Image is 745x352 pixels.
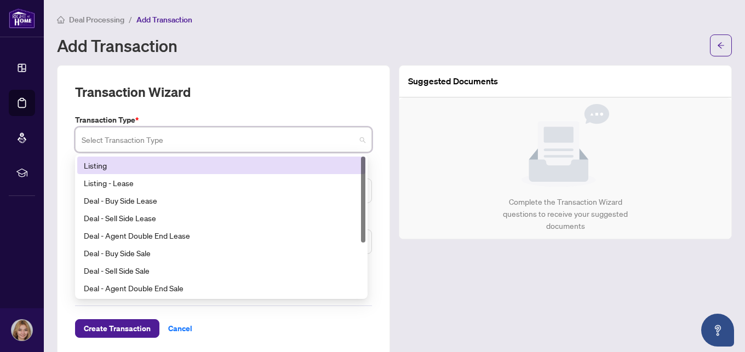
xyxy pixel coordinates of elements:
[136,15,192,25] span: Add Transaction
[57,16,65,24] span: home
[491,196,640,232] div: Complete the Transaction Wizard questions to receive your suggested documents
[77,209,365,227] div: Deal - Sell Side Lease
[75,114,372,126] label: Transaction Type
[77,227,365,244] div: Deal - Agent Double End Lease
[84,177,359,189] div: Listing - Lease
[521,104,609,187] img: Null State Icon
[84,282,359,294] div: Deal - Agent Double End Sale
[75,319,159,338] button: Create Transaction
[84,247,359,259] div: Deal - Buy Side Sale
[77,192,365,209] div: Deal - Buy Side Lease
[84,320,151,337] span: Create Transaction
[701,314,734,347] button: Open asap
[9,8,35,28] img: logo
[77,174,365,192] div: Listing - Lease
[75,83,191,101] h2: Transaction Wizard
[408,74,498,88] article: Suggested Documents
[84,229,359,241] div: Deal - Agent Double End Lease
[77,157,365,174] div: Listing
[84,212,359,224] div: Deal - Sell Side Lease
[69,15,124,25] span: Deal Processing
[84,194,359,206] div: Deal - Buy Side Lease
[129,13,132,26] li: /
[12,320,32,341] img: Profile Icon
[717,42,725,49] span: arrow-left
[168,320,192,337] span: Cancel
[77,262,365,279] div: Deal - Sell Side Sale
[84,264,359,276] div: Deal - Sell Side Sale
[84,159,359,171] div: Listing
[77,244,365,262] div: Deal - Buy Side Sale
[57,37,177,54] h1: Add Transaction
[77,279,365,297] div: Deal - Agent Double End Sale
[159,319,201,338] button: Cancel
